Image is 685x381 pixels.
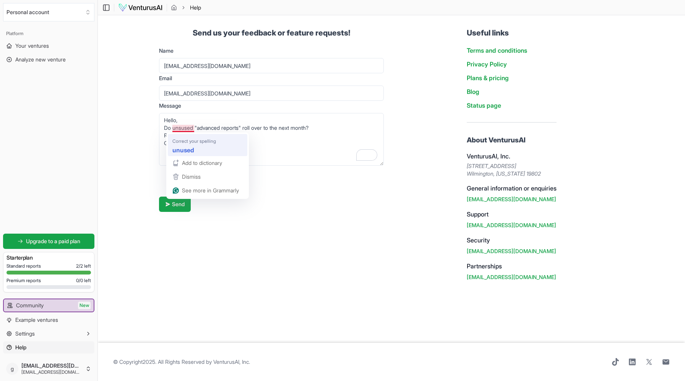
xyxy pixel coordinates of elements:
[467,210,557,219] h4: Support
[467,27,557,38] h3: Useful links
[3,40,94,52] a: Your ventures
[159,58,384,73] input: Your name
[467,88,479,95] a: Blog
[467,274,556,280] a: [EMAIL_ADDRESS][DOMAIN_NAME]
[3,3,94,21] button: Select an organization
[16,302,44,309] span: Community
[190,4,201,11] span: Help
[3,314,94,326] a: Example ventures
[15,344,26,351] span: Help
[15,42,49,50] span: Your ventures
[467,102,501,109] a: Status page
[15,316,58,324] span: Example ventures
[78,302,91,309] span: New
[467,248,556,254] a: [EMAIL_ADDRESS][DOMAIN_NAME]
[15,330,35,337] span: Settings
[3,53,94,66] a: Analyze new venture
[118,3,163,12] img: logo
[6,278,41,284] span: Premium reports
[6,254,91,262] h3: Starter plan
[467,135,557,145] h3: About VenturusAI
[467,196,556,202] a: [EMAIL_ADDRESS][DOMAIN_NAME]
[6,263,41,269] span: Standard reports
[76,263,91,269] span: 2 / 2 left
[15,56,66,63] span: Analyze new venture
[467,47,527,54] a: Terms and conditions
[467,152,557,161] h4: VenturusAI, Inc.
[21,362,82,369] span: [EMAIL_ADDRESS][DOMAIN_NAME]
[159,113,384,166] textarea: To enrich screen reader interactions, please activate Accessibility in Grammarly extension settings
[3,341,94,354] a: Help
[159,197,191,212] button: Send
[467,222,556,228] a: [EMAIL_ADDRESS][DOMAIN_NAME]
[171,4,201,11] nav: breadcrumb
[26,237,80,245] span: Upgrade to a paid plan
[159,86,384,101] input: Your email
[467,162,557,178] address: [STREET_ADDRESS] Wilmington, [US_STATE] 19802
[6,363,18,375] span: g
[3,234,94,249] a: Upgrade to a paid plan
[113,358,250,366] span: © Copyright 2025 . All Rights Reserved by .
[467,60,507,68] a: Privacy Policy
[159,47,174,54] label: Name
[4,299,94,312] a: CommunityNew
[159,27,384,38] h1: Send us your feedback or feature requests!
[3,27,94,40] div: Platform
[467,262,557,271] h4: Partnerships
[159,75,172,81] label: Email
[159,102,181,109] label: Message
[3,360,94,378] button: g[EMAIL_ADDRESS][DOMAIN_NAME][EMAIL_ADDRESS][DOMAIN_NAME]
[213,358,249,365] a: VenturusAI, Inc
[467,74,509,82] a: Plans & pricing
[467,184,557,193] h4: General information or enquiries
[76,278,91,284] span: 0 / 0 left
[3,328,94,340] button: Settings
[21,369,82,375] span: [EMAIL_ADDRESS][DOMAIN_NAME]
[467,236,557,245] h4: Security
